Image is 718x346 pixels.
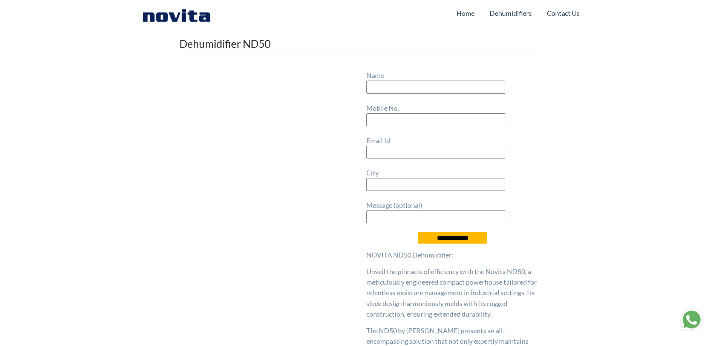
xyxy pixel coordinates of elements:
[366,103,505,126] label: Mobile No.
[139,8,214,23] img: Novita
[366,81,505,93] input: Name
[547,6,580,20] a: Contact Us
[179,36,539,52] h1: Dehumidifier ND50
[366,168,505,191] label: City
[366,266,539,319] p: Unveil the pinnacle of efficiency with the Novita ND50, a meticulously engineered compact powerho...
[366,135,505,159] label: Email Id
[366,200,505,223] label: Message (optional)
[366,250,539,260] p: NOVITA ND50 Dehumidifier:
[366,70,505,93] label: Name
[366,113,505,126] input: Mobile No.
[366,70,539,244] form: Contact form
[366,146,505,159] input: Email Id
[366,178,505,191] input: City
[490,6,532,20] a: Dehumidifiers
[366,210,505,223] input: Message (optional)
[456,6,475,20] a: Home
